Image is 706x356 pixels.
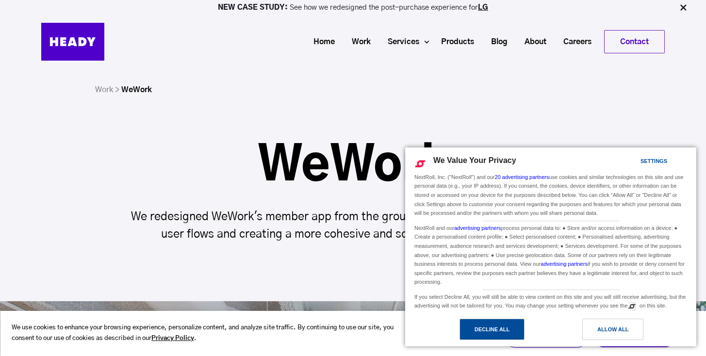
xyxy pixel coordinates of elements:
[412,290,689,311] div: If you select Decline All, you will still be able to view content on this site and you will still...
[429,33,479,51] a: Products
[218,4,290,11] strong: NEW CASE STUDY:
[551,33,596,51] a: Careers
[597,324,628,335] div: Allow All
[376,33,424,51] a: Services
[433,156,516,164] span: We Value Your Privacy
[340,33,376,51] a: Work
[412,172,689,219] div: NextRoll, Inc. ("NextRoll") and our use cookies and similar technologies on this site and use per...
[12,323,412,345] p: We use cookies to enhance your browsing experience, personalize content, and analyze site traffic...
[479,33,512,51] a: Blog
[412,221,689,288] div: NextRoll and our process personal data to: ● Store and/or access information on a device; ● Creat...
[678,3,688,13] img: Close Bar
[605,31,664,53] a: Contact
[495,174,549,180] a: 20 advertising partners
[541,261,588,267] a: advertising partners
[151,333,194,344] a: Privacy Policy
[551,319,690,345] a: Allow All
[411,319,551,345] a: Decline All
[478,4,488,11] a: LG
[640,156,667,166] div: Settings
[512,33,551,51] a: About
[624,153,647,171] a: Settings
[41,23,104,61] img: Heady_Logo_Web-01 (1)
[4,4,702,11] p: See how we redesigned the post-purchase experience for
[122,208,584,243] p: We redesigned WeWork's member app from the ground up, streamlining fragmented user flows and crea...
[114,30,665,53] div: Navigation Menu
[454,225,501,231] a: advertising partners
[122,143,584,190] h1: WeWork
[301,33,340,51] a: Home
[475,324,509,335] div: Decline All
[95,86,119,94] a: Work >
[121,82,152,97] li: WeWork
